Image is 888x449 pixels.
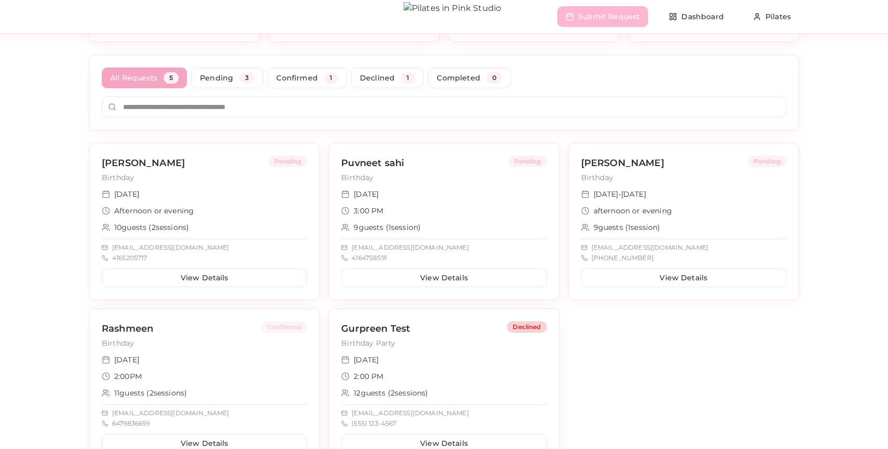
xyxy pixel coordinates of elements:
[112,419,150,428] span: 6479836659
[341,321,507,336] h3: Gurpreen Test
[112,243,229,252] span: [EMAIL_ADDRESS][DOMAIN_NAME]
[354,371,383,382] span: 2:00 PM
[591,243,708,252] span: [EMAIL_ADDRESS][DOMAIN_NAME]
[354,355,379,365] span: [DATE]
[102,67,187,88] button: All Requests5
[341,156,508,170] h3: Puvneet sahi
[403,2,502,31] img: Pilates in Pink Studio
[352,419,396,428] span: (555) 123-4567
[581,268,786,287] button: View Details
[351,67,424,88] button: Declined1
[341,268,546,287] button: View Details
[354,222,421,233] span: 9 guests ( 1 session )
[594,189,646,199] span: [DATE]-[DATE]
[594,222,661,233] span: 9 guests ( 1 session )
[748,156,786,167] div: Pending
[352,254,387,262] span: 4164758591
[487,72,502,84] div: 0
[354,189,379,199] span: [DATE]
[114,371,142,382] span: 2:00PM
[428,67,511,88] button: Completed0
[581,156,748,170] h3: [PERSON_NAME]
[191,67,263,88] button: Pending3
[354,206,383,216] span: 3:00 PM
[341,338,507,348] p: Birthday Party
[239,72,254,84] div: 3
[102,172,268,183] p: Birthday
[591,254,654,262] span: [PHONE_NUMBER]
[112,409,229,417] span: [EMAIL_ADDRESS][DOMAIN_NAME]
[114,388,187,398] span: 11 guests ( 2 session s )
[508,156,547,167] div: Pending
[112,254,147,262] span: 4165205717
[114,222,189,233] span: 10 guests ( 2 session s )
[267,67,347,88] button: Confirmed1
[341,172,508,183] p: Birthday
[507,321,546,333] div: Declined
[401,72,415,84] div: 1
[352,243,468,252] span: [EMAIL_ADDRESS][DOMAIN_NAME]
[354,388,428,398] span: 12 guests ( 2 session s )
[114,206,194,216] span: Afternoon or evening
[261,321,307,333] div: Confirmed
[581,172,748,183] p: Birthday
[114,189,139,199] span: [DATE]
[745,6,799,27] button: Pilates
[102,321,261,336] h3: Rashmeen
[102,268,307,287] button: View Details
[164,72,179,84] div: 5
[268,156,307,167] div: Pending
[114,355,139,365] span: [DATE]
[557,6,648,27] button: Submit Request
[324,72,338,84] div: 1
[352,409,468,417] span: [EMAIL_ADDRESS][DOMAIN_NAME]
[594,206,672,216] span: afternoon or evening
[102,338,261,348] p: Birthday
[102,156,268,170] h3: [PERSON_NAME]
[661,6,732,27] button: Dashboard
